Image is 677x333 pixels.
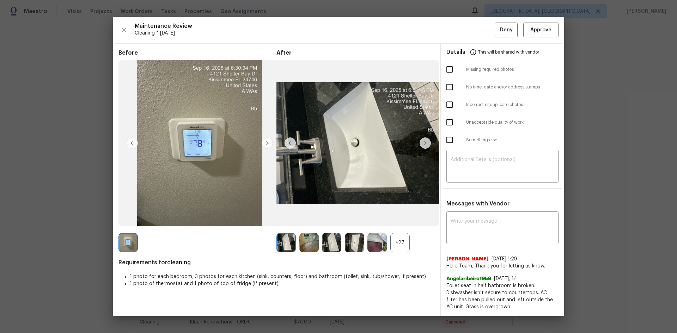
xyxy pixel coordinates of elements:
[127,137,138,149] img: left-chevron-button-url
[446,44,465,61] span: Details
[441,113,564,131] div: Unacceptable quality of work
[495,23,518,38] button: Deny
[530,26,551,35] span: Approve
[500,26,513,35] span: Deny
[446,201,510,206] span: Messages with Vendor
[285,137,296,149] img: left-chevron-button-url
[390,233,410,252] div: +27
[118,49,276,56] span: Before
[441,131,564,149] div: Something else
[130,280,434,287] li: 1 photo of thermostat and 1 photo of top of fridge (if present)
[446,255,489,263] span: [PERSON_NAME]
[446,263,559,270] span: Hello Team, Thank you for letting us know.
[466,137,559,143] span: Something else
[492,257,517,261] span: [DATE] 1:29
[441,78,564,96] div: No time, date and/or address stamps
[118,259,434,266] span: Requirements for cleaning
[262,137,273,149] img: right-chevron-button-url
[478,44,539,61] span: This will be shared with vendor
[276,49,434,56] span: After
[135,30,495,37] span: Cleaning * [DATE]
[130,273,434,280] li: 1 photo for each bedroom, 3 photos for each kitchen (sink, counters, floor) and bathroom (toilet,...
[466,84,559,90] span: No time, date and/or address stamps
[466,119,559,125] span: Unacceptable quality of work
[446,275,491,282] span: Angelaribeiro1959
[494,276,517,281] span: [DATE], 1:1
[420,137,431,149] img: right-chevron-button-url
[446,282,559,310] span: Toilet seat in half bathroom is broken. Dishwasher isn’t secure to countertops. AC filter has bee...
[441,96,564,113] div: Incorrect or duplicate photos
[135,23,495,30] span: Maintenance Review
[523,23,559,38] button: Approve
[466,102,559,108] span: Incorrect or duplicate photos
[466,67,559,73] span: Missing required photos
[441,61,564,78] div: Missing required photos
